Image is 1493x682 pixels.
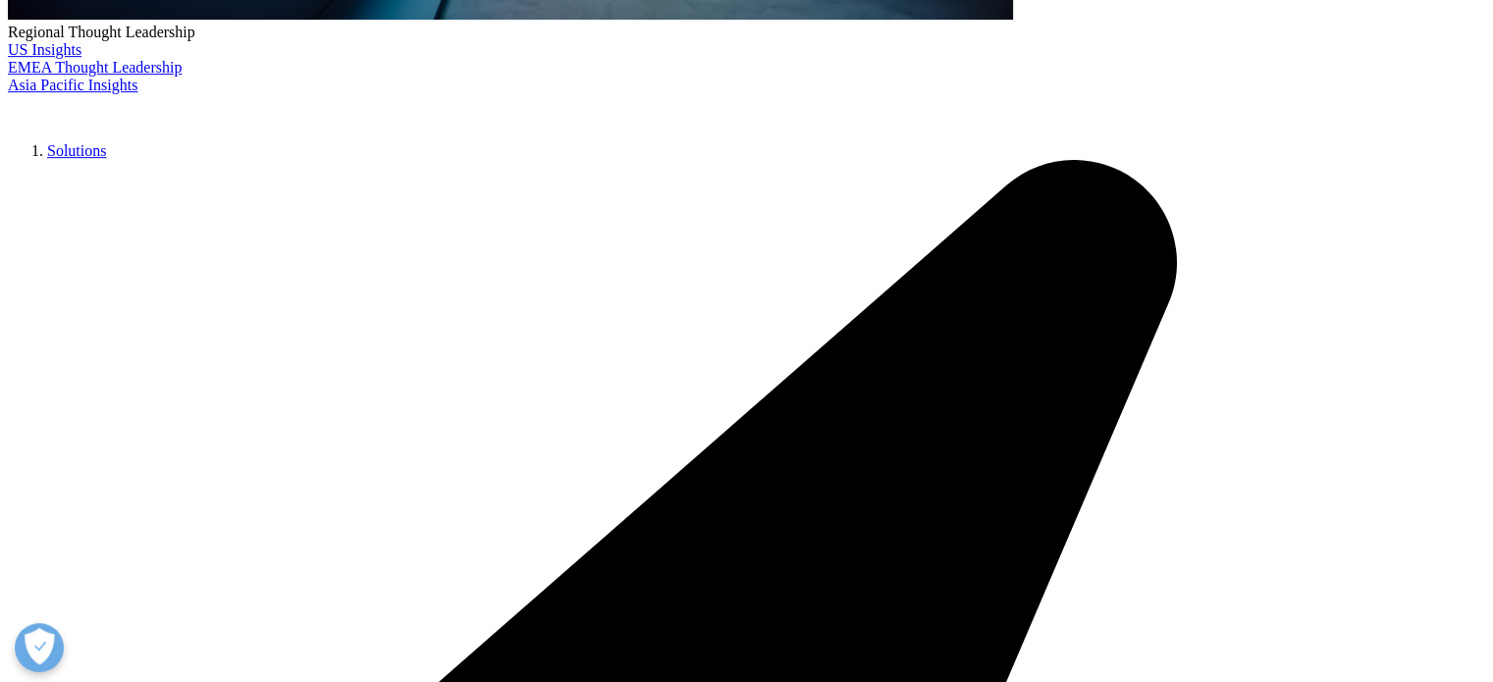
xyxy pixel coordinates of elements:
a: Solutions [47,142,106,159]
a: Asia Pacific Insights [8,77,137,93]
button: Open Preferences [15,623,64,672]
a: US Insights [8,41,81,58]
img: IQVIA Healthcare Information Technology and Pharma Clinical Research Company [8,94,165,123]
div: Regional Thought Leadership [8,24,1485,41]
a: EMEA Thought Leadership [8,59,182,76]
